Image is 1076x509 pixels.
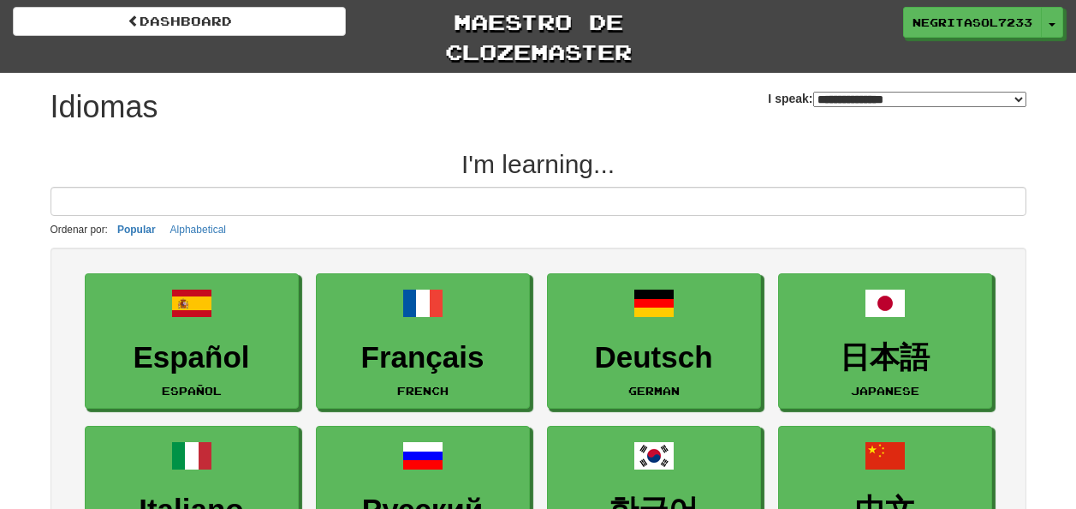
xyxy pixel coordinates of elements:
[903,7,1042,38] a: NegritaSol7233
[372,7,704,67] a: Maestro de clozemaster
[768,92,812,105] font: I speak:
[165,220,231,239] button: Alphabetical
[13,7,346,36] a: dashboard
[788,341,983,374] h3: 日本語
[85,273,299,410] a: EspañolEspañol
[556,341,752,374] h3: Deutsch
[140,14,232,28] font: dashboard
[813,92,1026,107] select: I speak:
[778,273,992,410] a: 日本語Japanese
[397,385,449,397] small: French
[51,90,158,124] h1: Idiomas
[162,385,222,397] small: Español
[112,220,161,239] button: Popular
[851,385,919,397] small: Japanese
[547,273,761,410] a: DeutschGerman
[51,224,108,236] small: Ordenar por:
[325,341,520,374] h3: Français
[628,385,680,397] small: German
[316,273,530,410] a: FrançaisFrench
[51,150,1026,178] h2: I'm learning...
[94,341,289,374] h3: Español
[913,15,1032,30] span: NegritaSol7233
